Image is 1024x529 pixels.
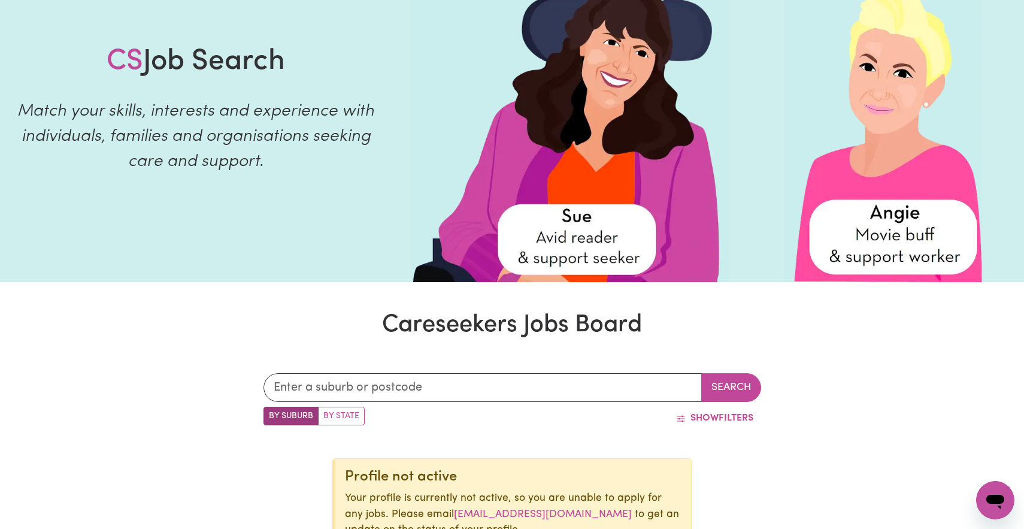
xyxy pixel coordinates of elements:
[263,373,702,402] input: Enter a suburb or postcode
[263,407,319,425] label: Search by suburb/post code
[345,468,681,486] div: Profile not active
[701,373,761,402] button: Search
[690,413,719,423] span: Show
[107,47,143,76] span: CS
[454,509,632,519] a: [EMAIL_ADDRESS][DOMAIN_NAME]
[976,481,1014,519] iframe: Button to launch messaging window
[668,407,761,430] button: ShowFilters
[107,45,285,80] h1: Job Search
[318,407,365,425] label: Search by state
[14,99,378,174] p: Match your skills, interests and experience with individuals, families and organisations seeking ...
